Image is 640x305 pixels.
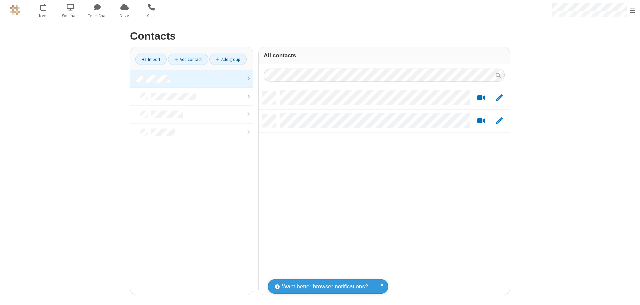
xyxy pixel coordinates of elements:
a: Add contact [168,54,208,65]
h3: All contacts [264,52,505,59]
a: Add group [209,54,247,65]
h2: Contacts [130,30,510,42]
button: Start a video meeting [475,94,488,102]
span: Team Chat [85,13,110,19]
span: Drive [112,13,137,19]
button: Edit [493,94,506,102]
span: Calls [139,13,164,19]
span: Want better browser notifications? [282,282,368,291]
div: grid [259,87,510,295]
img: QA Selenium DO NOT DELETE OR CHANGE [10,5,20,15]
a: Import [135,54,167,65]
span: Meet [31,13,56,19]
button: Start a video meeting [475,117,488,125]
span: Webinars [58,13,83,19]
button: Edit [493,117,506,125]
